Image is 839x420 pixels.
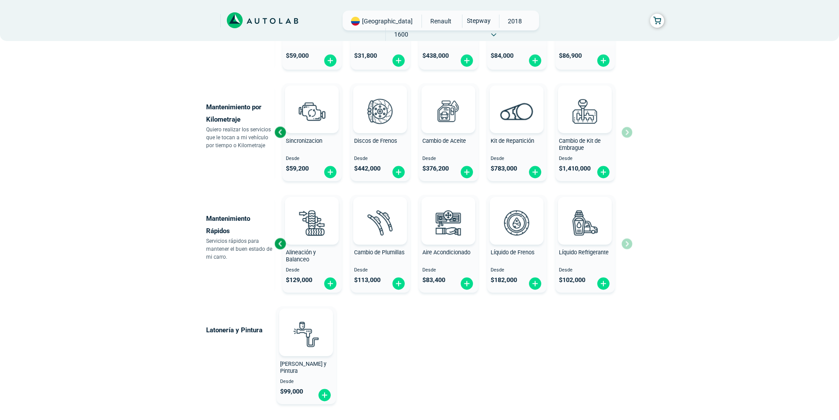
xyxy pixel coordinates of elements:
[354,276,381,284] span: $ 113,000
[392,277,406,290] img: fi_plus-circle2.svg
[596,277,610,290] img: fi_plus-circle2.svg
[354,156,407,162] span: Desde
[435,87,462,114] img: AD0BCuuxAAAAAElFTkSuQmCC
[206,237,274,261] p: Servicios rápidos para mantener el buen estado de mi carro.
[491,249,535,256] span: Líquido de Frenos
[361,92,399,130] img: frenos2-v3.svg
[206,101,274,126] p: Mantenimiento por Kilometraje
[422,268,475,273] span: Desde
[351,83,410,181] button: Discos de Frenos Desde $442,000
[323,165,337,179] img: fi_plus-circle2.svg
[422,52,449,59] span: $ 438,000
[422,138,466,144] span: Cambio de Aceite
[286,52,309,59] span: $ 59,000
[277,306,336,404] button: [PERSON_NAME] y Pintura Desde $99,000
[491,52,514,59] span: $ 84,000
[354,249,405,256] span: Cambio de Plumillas
[429,203,468,242] img: aire_acondicionado-v3.svg
[299,199,325,225] img: AD0BCuuxAAAAAElFTkSuQmCC
[286,165,309,172] span: $ 59,200
[528,165,542,179] img: fi_plus-circle2.svg
[292,203,331,242] img: alineacion_y_balanceo-v3.svg
[280,361,326,375] span: [PERSON_NAME] y Pintura
[559,156,611,162] span: Desde
[559,276,585,284] span: $ 102,000
[572,199,598,225] img: AD0BCuuxAAAAAElFTkSuQmCC
[286,249,316,263] span: Alineación y Balanceo
[354,165,381,172] span: $ 442,000
[491,138,534,144] span: Kit de Repartición
[491,156,543,162] span: Desde
[487,195,547,293] button: Líquido de Frenos Desde $182,000
[559,52,582,59] span: $ 86,900
[555,195,615,293] button: Líquido Refrigerante Desde $102,000
[429,92,468,130] img: cambio_de_aceite-v3.svg
[293,310,319,337] img: AD0BCuuxAAAAAElFTkSuQmCC
[491,276,517,284] span: $ 182,000
[292,92,331,130] img: sincronizacion-v3.svg
[491,268,543,273] span: Desde
[497,203,536,242] img: liquido_frenos-v3.svg
[362,17,413,26] span: [GEOGRAPHIC_DATA]
[422,276,445,284] span: $ 83,400
[282,195,342,293] button: Alineación y Balanceo Desde $129,000
[499,15,531,28] span: 2018
[354,52,377,59] span: $ 31,800
[565,203,604,242] img: liquido_refrigerante-v3.svg
[318,388,332,402] img: fi_plus-circle2.svg
[351,17,360,26] img: Flag of COLOMBIA
[323,277,337,290] img: fi_plus-circle2.svg
[282,83,342,181] button: Sincronizacion Desde $59,200
[351,195,410,293] button: Cambio de Plumillas Desde $113,000
[367,87,393,114] img: AD0BCuuxAAAAAElFTkSuQmCC
[286,268,338,273] span: Desde
[555,83,615,181] button: Cambio de Kit de Embrague Desde $1,410,000
[572,87,598,114] img: AD0BCuuxAAAAAElFTkSuQmCC
[596,54,610,67] img: fi_plus-circle2.svg
[419,83,478,181] button: Cambio de Aceite Desde $376,200
[361,203,399,242] img: plumillas-v3.svg
[596,165,610,179] img: fi_plus-circle2.svg
[559,165,591,172] span: $ 1,410,000
[422,156,475,162] span: Desde
[299,87,325,114] img: AD0BCuuxAAAAAElFTkSuQmCC
[460,54,474,67] img: fi_plus-circle2.svg
[392,54,406,67] img: fi_plus-circle2.svg
[286,138,322,144] span: Sincronizacion
[460,165,474,179] img: fi_plus-circle2.svg
[274,237,287,250] div: Previous slide
[528,54,542,67] img: fi_plus-circle2.svg
[206,324,274,336] p: Latonería y Pintura
[286,276,312,284] span: $ 129,000
[367,199,393,225] img: AD0BCuuxAAAAAElFTkSuQmCC
[274,126,287,139] div: Previous slide
[491,165,517,172] span: $ 783,000
[354,268,407,273] span: Desde
[392,165,406,179] img: fi_plus-circle2.svg
[487,83,547,181] button: Kit de Repartición Desde $783,000
[503,87,530,114] img: AD0BCuuxAAAAAElFTkSuQmCC
[503,199,530,225] img: AD0BCuuxAAAAAElFTkSuQmCC
[323,54,337,67] img: fi_plus-circle2.svg
[354,138,397,144] span: Discos de Frenos
[422,249,470,256] span: Aire Acondicionado
[435,199,462,225] img: AD0BCuuxAAAAAElFTkSuQmCC
[280,379,333,385] span: Desde
[280,388,303,395] span: $ 99,000
[422,165,449,172] span: $ 376,200
[419,195,478,293] button: Aire Acondicionado Desde $83,400
[206,212,274,237] p: Mantenimiento Rápidos
[462,15,494,27] span: STEPWAY
[287,315,325,353] img: latoneria_y_pintura-v3.svg
[500,103,533,120] img: correa_de_reparticion-v3.svg
[206,126,274,149] p: Quiero realizar los servicios que le tocan a mi vehículo por tiempo o Kilometraje
[559,138,601,152] span: Cambio de Kit de Embrague
[460,277,474,290] img: fi_plus-circle2.svg
[559,249,609,256] span: Líquido Refrigerante
[528,277,542,290] img: fi_plus-circle2.svg
[286,156,338,162] span: Desde
[565,92,604,130] img: kit_de_embrague-v3.svg
[386,28,417,41] span: 1600
[425,15,457,28] span: RENAULT
[559,268,611,273] span: Desde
